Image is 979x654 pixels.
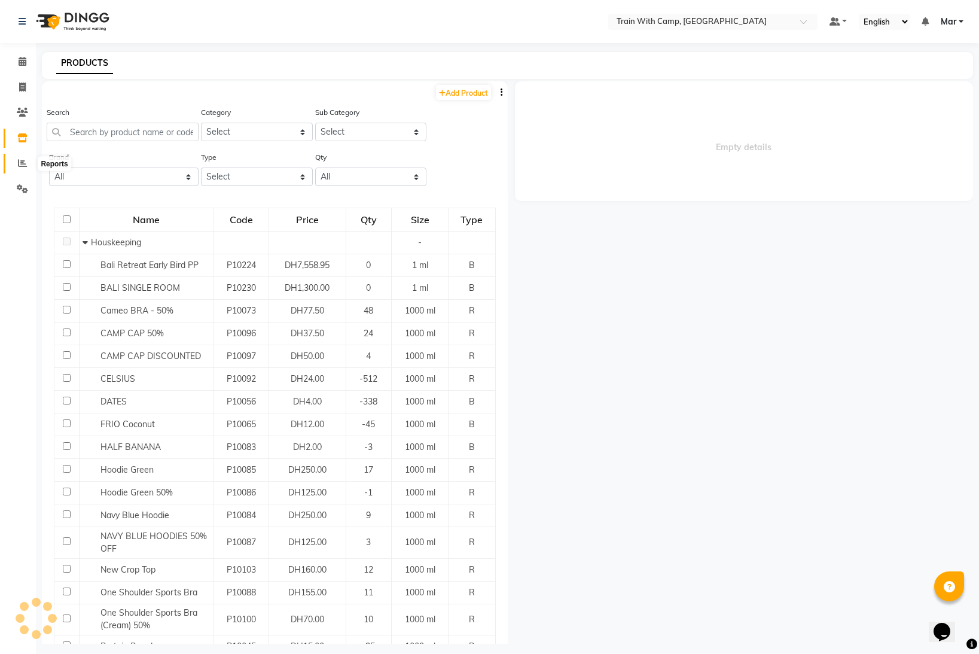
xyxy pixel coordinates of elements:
span: DH15.00 [291,641,324,652]
div: Price [270,209,344,230]
span: B [469,442,475,452]
span: One Shoulder Sports Bra (Cream) 50% [100,607,197,631]
span: Houskeeping [91,237,141,248]
span: Hoodie Green [100,464,154,475]
span: P10083 [227,442,256,452]
span: 3 [366,537,371,547]
span: DH24.00 [291,373,324,384]
span: Collapse Row [83,237,91,248]
span: P10100 [227,614,256,625]
span: 1000 ml [405,351,435,361]
span: 1000 ml [405,510,435,521]
span: 1000 ml [405,442,435,452]
span: P10092 [227,373,256,384]
span: 1000 ml [405,537,435,547]
div: Qty [347,209,391,230]
span: Protein Powder [100,641,160,652]
span: NAVY BLUE HOODIES 50% OFF [100,531,207,554]
span: DH77.50 [291,305,324,316]
span: 1 ml [412,260,428,270]
span: P10085 [227,464,256,475]
span: R [469,537,475,547]
div: Type [449,209,494,230]
span: DH37.50 [291,328,324,339]
span: R [469,614,475,625]
span: Hoodie Green 50% [100,487,173,498]
span: P10045 [227,641,256,652]
div: Code [215,209,268,230]
span: 24 [364,328,373,339]
span: P10103 [227,564,256,575]
label: Category [201,107,231,118]
span: 48 [364,305,373,316]
span: DH250.00 [288,464,327,475]
span: Bali Retreat Early Bird PP [100,260,199,270]
span: CAMP CAP DISCOUNTED [100,351,201,361]
span: B [469,419,475,430]
span: DH1,300.00 [285,282,330,293]
span: DH155.00 [288,587,327,598]
label: Search [47,107,69,118]
span: R [469,305,475,316]
span: R [469,328,475,339]
div: Name [80,209,213,230]
span: B [469,282,475,293]
span: Cameo BRA - 50% [100,305,173,316]
span: 1000 ml [405,587,435,598]
label: Sub Category [315,107,359,118]
span: DH7,558.95 [285,260,330,270]
span: B [469,260,475,270]
span: R [469,587,475,598]
span: DH12.00 [291,419,324,430]
span: P10224 [227,260,256,270]
span: DH160.00 [288,564,327,575]
span: 17 [364,464,373,475]
span: P10084 [227,510,256,521]
span: DATES [100,396,127,407]
span: R [469,373,475,384]
span: 1 ml [412,282,428,293]
span: Mar [941,16,956,28]
span: 1000 ml [405,419,435,430]
span: Empty details [515,81,974,201]
span: P10065 [227,419,256,430]
span: R [469,351,475,361]
span: -1 [364,487,373,498]
span: R [469,464,475,475]
div: Reports [38,157,71,171]
span: -338 [359,396,377,407]
span: 9 [366,510,371,521]
input: Search by product name or code [47,123,199,141]
a: PRODUCTS [56,53,113,74]
span: 0 [366,282,371,293]
span: R [469,564,475,575]
span: DH70.00 [291,614,324,625]
span: 1000 ml [405,305,435,316]
span: 1000 ml [405,564,435,575]
span: P10097 [227,351,256,361]
span: 1000 ml [405,328,435,339]
span: 1000 ml [405,614,435,625]
span: 1000 ml [405,641,435,652]
span: P10096 [227,328,256,339]
span: HALF BANANA [100,442,161,452]
a: Add Product [436,85,491,100]
span: -3 [364,442,373,452]
span: 1000 ml [405,464,435,475]
span: 0 [366,260,371,270]
span: DH125.00 [288,537,327,547]
span: New Crop Top [100,564,155,575]
span: R [469,487,475,498]
span: -25 [362,641,375,652]
span: -512 [359,373,377,384]
span: DH250.00 [288,510,327,521]
span: 1000 ml [405,487,435,498]
span: 11 [364,587,373,598]
span: B [469,641,475,652]
span: R [469,510,475,521]
span: Navy Blue Hoodie [100,510,169,521]
label: Type [201,152,216,163]
span: One Shoulder Sports Bra [100,587,197,598]
img: logo [31,5,112,38]
span: - [418,237,422,248]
